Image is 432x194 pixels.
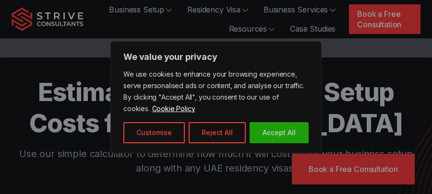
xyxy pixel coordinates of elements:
[110,41,322,153] div: We value your privacy
[123,51,309,63] p: We value your privacy
[250,122,309,143] button: Accept All
[123,68,309,114] p: We use cookies to enhance your browsing experience, serve personalised ads or content, and analys...
[152,104,196,113] a: Cookie Policy
[123,122,185,143] button: Customise
[189,122,246,143] button: Reject All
